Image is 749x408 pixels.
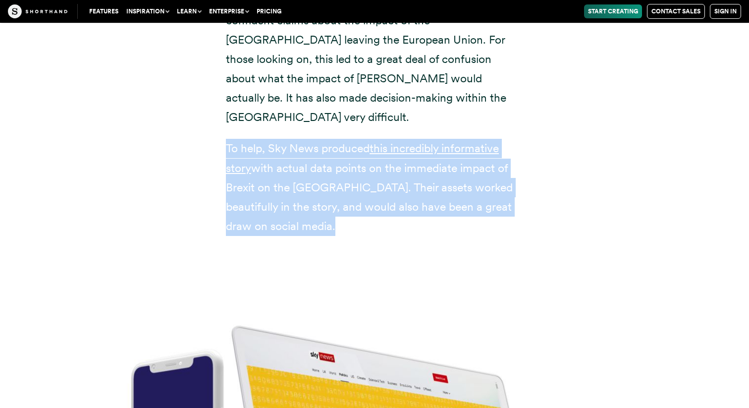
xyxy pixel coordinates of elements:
a: Pricing [253,4,285,18]
p: To help, Sky News produced with actual data points on the immediate impact of Brexit on the [GEOG... [226,139,523,235]
button: Enterprise [205,4,253,18]
a: Contact Sales [647,4,705,19]
button: Learn [173,4,205,18]
a: Start Creating [584,4,642,18]
a: Sign in [710,4,741,19]
a: this incredibly informative story [226,141,499,175]
a: Features [85,4,122,18]
button: Inspiration [122,4,173,18]
img: The Craft [8,4,67,18]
